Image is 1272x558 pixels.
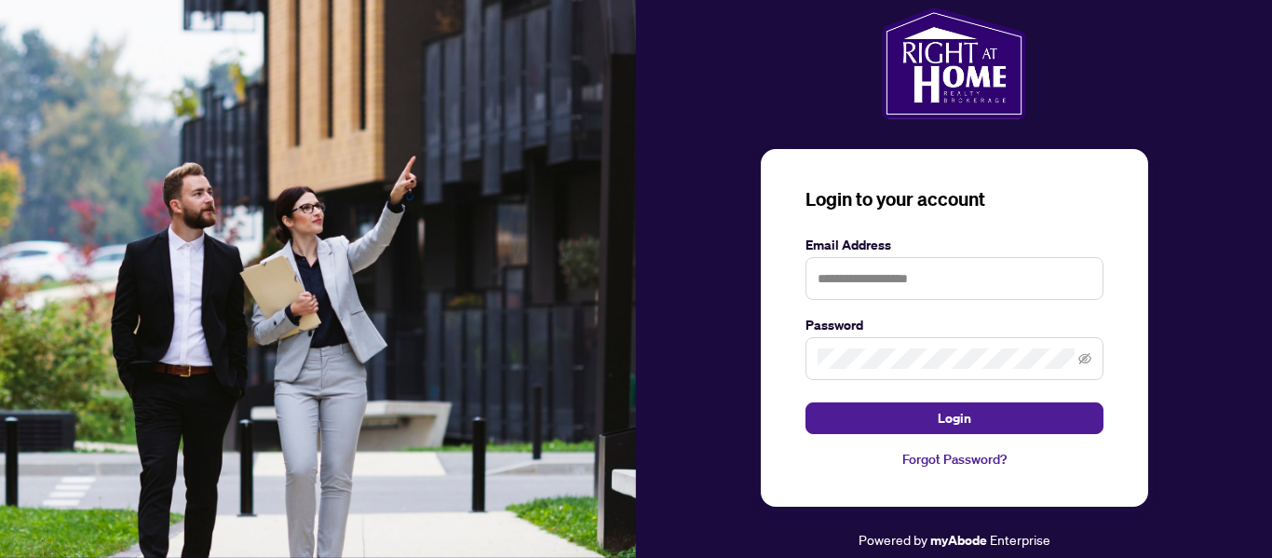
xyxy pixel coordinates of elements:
[938,403,971,433] span: Login
[805,315,1103,335] label: Password
[805,235,1103,255] label: Email Address
[805,449,1103,470] a: Forgot Password?
[805,402,1103,434] button: Login
[1078,352,1091,365] span: eye-invisible
[930,530,987,551] a: myAbode
[990,531,1050,548] span: Enterprise
[882,7,1026,119] img: ma-logo
[859,531,927,548] span: Powered by
[805,186,1103,212] h3: Login to your account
